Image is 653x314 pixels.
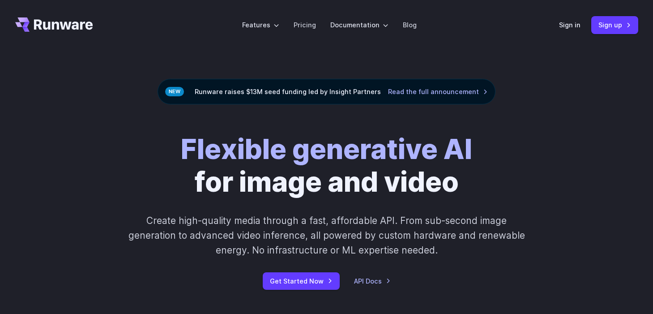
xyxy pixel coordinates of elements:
[242,20,279,30] label: Features
[559,20,580,30] a: Sign in
[158,79,495,104] div: Runware raises $13M seed funding led by Insight Partners
[127,213,526,258] p: Create high-quality media through a fast, affordable API. From sub-second image generation to adv...
[181,133,472,166] strong: Flexible generative AI
[330,20,388,30] label: Documentation
[388,86,488,97] a: Read the full announcement
[181,133,472,199] h1: for image and video
[403,20,417,30] a: Blog
[263,272,340,290] a: Get Started Now
[591,16,638,34] a: Sign up
[354,276,391,286] a: API Docs
[15,17,93,32] a: Go to /
[294,20,316,30] a: Pricing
